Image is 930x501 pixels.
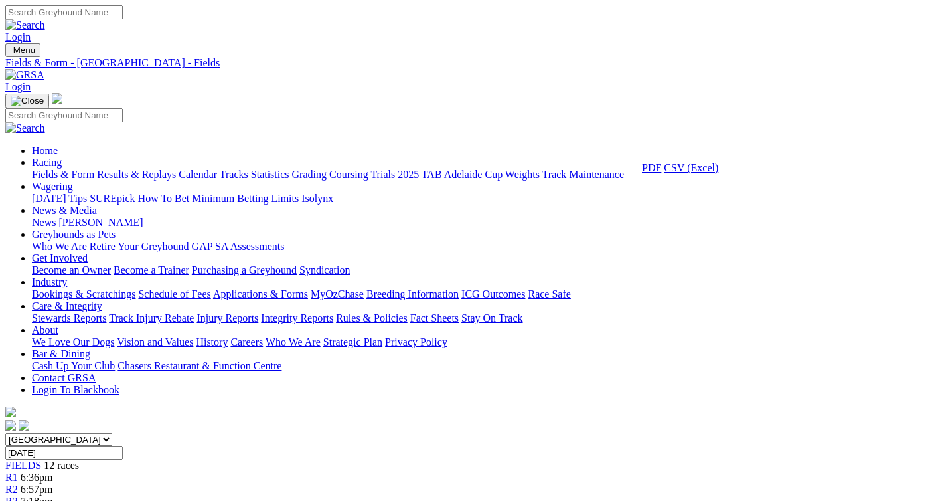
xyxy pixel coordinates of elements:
a: [DATE] Tips [32,193,87,204]
a: Get Involved [32,252,88,264]
a: Home [32,145,58,156]
div: About [32,336,925,348]
div: News & Media [32,217,925,229]
a: Fields & Form - [GEOGRAPHIC_DATA] - Fields [5,57,925,69]
img: twitter.svg [19,420,29,431]
div: Industry [32,288,925,300]
a: Who We Are [266,336,321,348]
a: Results & Replays [97,169,176,180]
a: Become a Trainer [114,264,189,276]
span: 6:36pm [21,472,53,483]
a: Strategic Plan [323,336,382,348]
a: Chasers Restaurant & Function Centre [117,360,281,371]
a: Isolynx [301,193,333,204]
div: Greyhounds as Pets [32,241,925,252]
a: Minimum Betting Limits [192,193,299,204]
a: Careers [230,336,263,348]
input: Search [5,108,123,122]
img: Close [11,96,44,106]
div: Bar & Dining [32,360,925,372]
a: Retire Your Greyhound [90,241,189,252]
a: Stay On Track [461,312,522,324]
a: FIELDS [5,460,41,471]
a: Cash Up Your Club [32,360,115,371]
a: 2025 TAB Adelaide Cup [398,169,503,180]
a: Fields & Form [32,169,94,180]
a: ICG Outcomes [461,288,525,300]
a: Login [5,81,31,92]
img: logo-grsa-white.png [5,407,16,417]
a: News & Media [32,205,97,216]
a: Vision and Values [117,336,193,348]
div: Care & Integrity [32,312,925,324]
a: History [196,336,228,348]
img: Search [5,122,45,134]
img: GRSA [5,69,44,81]
a: Purchasing a Greyhound [192,264,297,276]
a: We Love Our Dogs [32,336,114,348]
button: Toggle navigation [5,43,40,57]
div: Download [642,162,718,174]
a: Integrity Reports [261,312,333,324]
span: Menu [13,45,35,55]
div: Get Involved [32,264,925,276]
a: Login To Blackbook [32,384,119,395]
a: Breeding Information [366,288,459,300]
a: Contact GRSA [32,372,96,383]
a: Stewards Reports [32,312,106,324]
span: 6:57pm [21,484,53,495]
a: MyOzChase [311,288,364,300]
a: Coursing [329,169,368,180]
a: Wagering [32,181,73,192]
input: Select date [5,446,123,460]
a: Greyhounds as Pets [32,229,116,240]
a: Race Safe [528,288,570,300]
a: Track Maintenance [542,169,624,180]
a: R1 [5,472,18,483]
a: About [32,324,58,336]
a: Fact Sheets [410,312,459,324]
a: Statistics [251,169,289,180]
a: Login [5,31,31,43]
a: Care & Integrity [32,300,102,312]
a: Trials [370,169,395,180]
img: logo-grsa-white.png [52,93,62,104]
a: Privacy Policy [385,336,447,348]
a: Tracks [220,169,248,180]
a: Who We Are [32,241,87,252]
a: R2 [5,484,18,495]
a: GAP SA Assessments [192,241,285,252]
a: Grading [292,169,327,180]
img: Search [5,19,45,31]
div: Racing [32,169,925,181]
span: 12 races [44,460,79,471]
input: Search [5,5,123,19]
a: Track Injury Rebate [109,312,194,324]
a: Become an Owner [32,264,111,276]
a: Rules & Policies [336,312,408,324]
a: PDF [642,162,661,173]
a: Calendar [179,169,217,180]
a: [PERSON_NAME] [58,217,143,228]
a: Bar & Dining [32,348,90,359]
a: Injury Reports [196,312,258,324]
a: Racing [32,157,62,168]
a: Industry [32,276,67,288]
a: SUREpick [90,193,135,204]
a: How To Bet [138,193,190,204]
button: Toggle navigation [5,94,49,108]
a: Applications & Forms [213,288,308,300]
a: Syndication [299,264,350,276]
img: facebook.svg [5,420,16,431]
a: Bookings & Scratchings [32,288,135,300]
div: Wagering [32,193,925,205]
a: News [32,217,56,228]
a: Weights [505,169,540,180]
a: Schedule of Fees [138,288,210,300]
a: CSV (Excel) [664,162,718,173]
